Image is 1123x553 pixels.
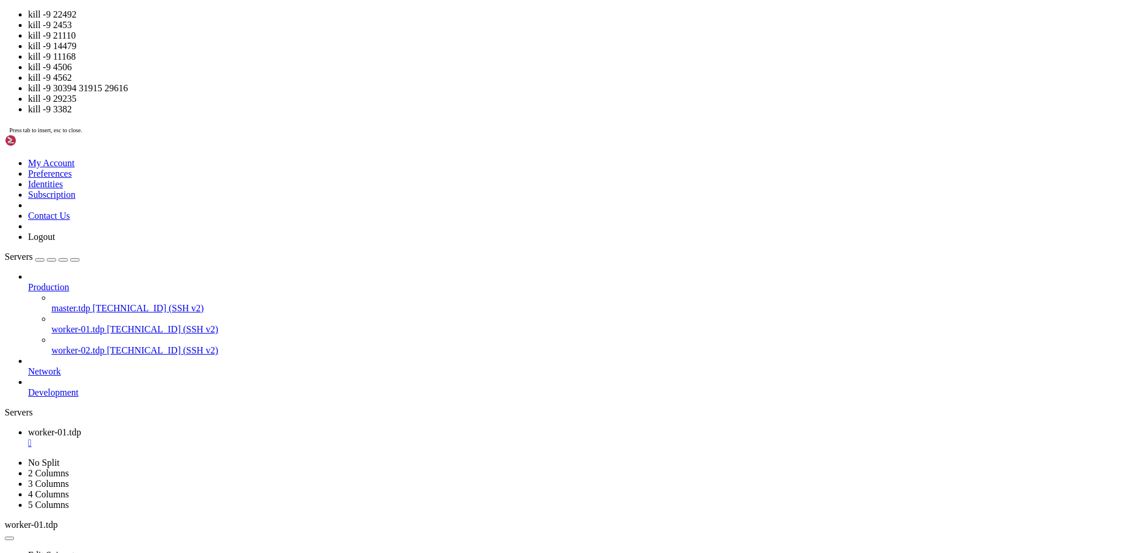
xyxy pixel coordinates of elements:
[28,104,1118,115] li: kill -9 3382
[51,303,90,313] span: master.tdp
[28,83,1118,94] li: kill -9 30394 31915 29616
[51,324,1118,335] a: worker-01.tdp [TECHNICAL_ID] (SSH v2)
[28,356,1118,377] li: Network
[51,293,1118,314] li: master.tdp [TECHNICAL_ID] (SSH v2)
[51,345,1118,356] a: worker-02.tdp [TECHNICAL_ID] (SSH v2)
[5,520,58,530] span: worker-01.tdp
[9,127,82,133] span: Press tab to insert, esc to close.
[28,51,1118,62] li: kill -9 11168
[28,458,60,468] a: No Split
[28,387,78,397] span: Development
[107,324,218,334] span: [TECHNICAL_ID] (SSH v2)
[51,314,1118,335] li: worker-01.tdp [TECHNICAL_ID] (SSH v2)
[51,324,105,334] span: worker-01.tdp
[92,303,204,313] span: [TECHNICAL_ID] (SSH v2)
[28,427,1118,448] a: worker-01.tdp
[51,303,1118,314] a: master.tdp [TECHNICAL_ID] (SSH v2)
[28,94,1118,104] li: kill -9 29235
[28,73,1118,83] li: kill -9 4562
[28,489,69,499] a: 4 Columns
[28,62,1118,73] li: kill -9 4506
[28,282,1118,293] a: Production
[163,15,167,25] div: (32, 1)
[28,366,1118,377] a: Network
[28,387,1118,398] a: Development
[28,211,70,221] a: Contact Us
[28,179,63,189] a: Identities
[28,190,75,200] a: Subscription
[28,438,1118,448] a: 
[28,366,61,376] span: Network
[5,252,80,262] a: Servers
[5,135,72,146] img: Shellngn
[5,252,33,262] span: Servers
[28,500,69,510] a: 5 Columns
[5,15,971,25] x-row: [devadmin@worker-01 ~]$ kill -9
[28,20,1118,30] li: kill -9 2453
[28,479,69,489] a: 3 Columns
[28,232,55,242] a: Logout
[28,169,72,178] a: Preferences
[28,41,1118,51] li: kill -9 14479
[28,377,1118,398] li: Development
[28,468,69,478] a: 2 Columns
[28,158,75,168] a: My Account
[28,272,1118,356] li: Production
[51,345,105,355] span: worker-02.tdp
[28,9,1118,20] li: kill -9 22492
[51,335,1118,356] li: worker-02.tdp [TECHNICAL_ID] (SSH v2)
[28,427,81,437] span: worker-01.tdp
[28,30,1118,41] li: kill -9 21110
[5,407,1118,418] div: Servers
[5,5,971,15] x-row: Last login: [DATE] from [DOMAIN_NAME]
[28,282,69,292] span: Production
[107,345,218,355] span: [TECHNICAL_ID] (SSH v2)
